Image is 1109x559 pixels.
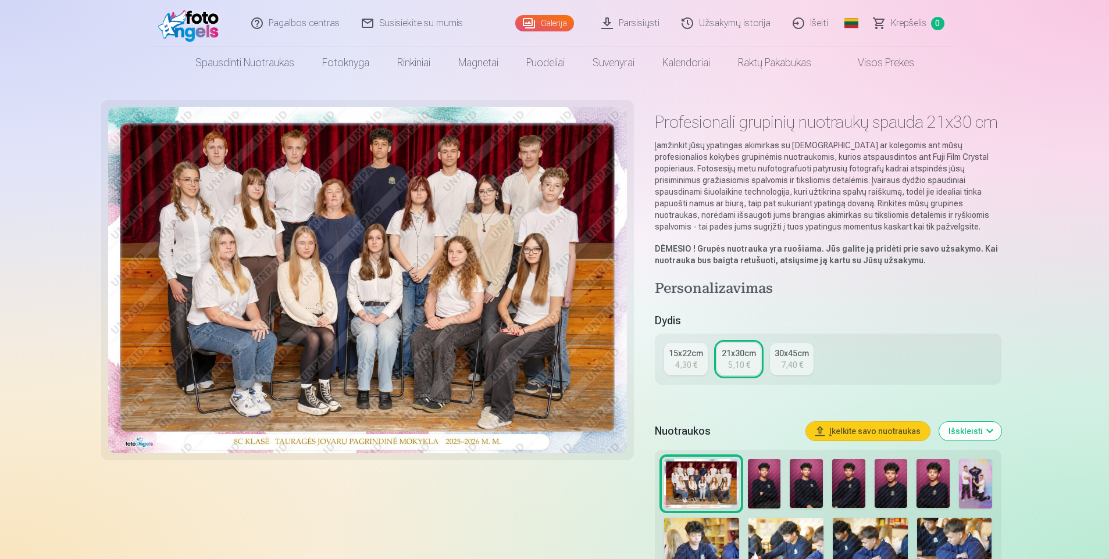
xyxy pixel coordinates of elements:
[669,347,703,359] div: 15x22cm
[781,359,803,371] div: 7,40 €
[579,46,648,79] a: Suvenyrai
[512,46,579,79] a: Puodeliai
[655,112,1001,132] h1: Profesionali grupinių nuotraukų spauda 21x30 cm
[939,422,1001,440] button: Išskleisti
[655,313,1001,329] h5: Dydis
[655,244,998,265] strong: Grupės nuotrauka yra ruošiama. Jūs galite ją pridėti prie savo užsakymo. Kai nuotrauka bus baigta...
[891,16,926,30] span: Krepšelis
[770,343,814,375] a: 30x45cm7,40 €
[775,347,809,359] div: 30x45cm
[825,46,928,79] a: Visos prekės
[664,343,708,375] a: 15x22cm4,30 €
[931,17,944,30] span: 0
[181,46,308,79] a: Spausdinti nuotraukas
[383,46,444,79] a: Rinkiniai
[717,343,761,375] a: 21x30cm5,10 €
[655,280,1001,299] h4: Personalizavimas
[675,359,697,371] div: 4,30 €
[158,5,225,42] img: /fa2
[655,423,796,439] h5: Nuotraukos
[648,46,724,79] a: Kalendoriai
[722,347,756,359] div: 21x30cm
[308,46,383,79] a: Fotoknyga
[806,422,930,440] button: Įkelkite savo nuotraukas
[444,46,512,79] a: Magnetai
[724,46,825,79] a: Raktų pakabukas
[515,15,574,31] a: Galerija
[655,244,696,253] strong: DĖMESIO !
[655,139,1001,232] p: Įamžinkit jūsų ypatingas akimirkas su [DEMOGRAPHIC_DATA] ar kolegomis ant mūsų profesionalios kok...
[728,359,750,371] div: 5,10 €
